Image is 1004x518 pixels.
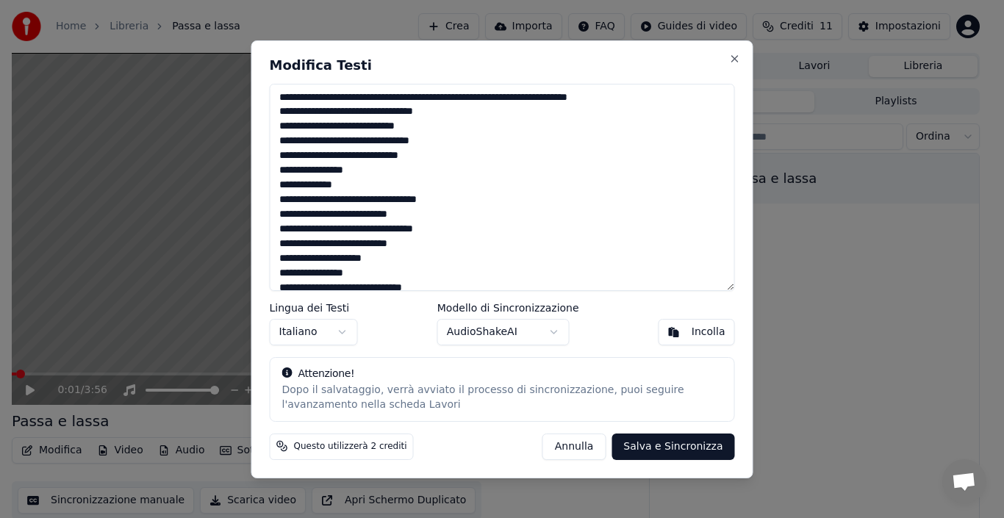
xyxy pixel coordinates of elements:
[282,367,722,381] div: Attenzione!
[659,319,735,345] button: Incolla
[282,383,722,412] div: Dopo il salvataggio, verrà avviato il processo di sincronizzazione, puoi seguire l'avanzamento ne...
[270,59,735,72] h2: Modifica Testi
[270,303,358,313] label: Lingua dei Testi
[437,303,579,313] label: Modello di Sincronizzazione
[612,433,734,459] button: Salva e Sincronizza
[692,325,725,339] div: Incolla
[294,440,407,452] span: Questo utilizzerà 2 crediti
[542,433,606,459] button: Annulla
